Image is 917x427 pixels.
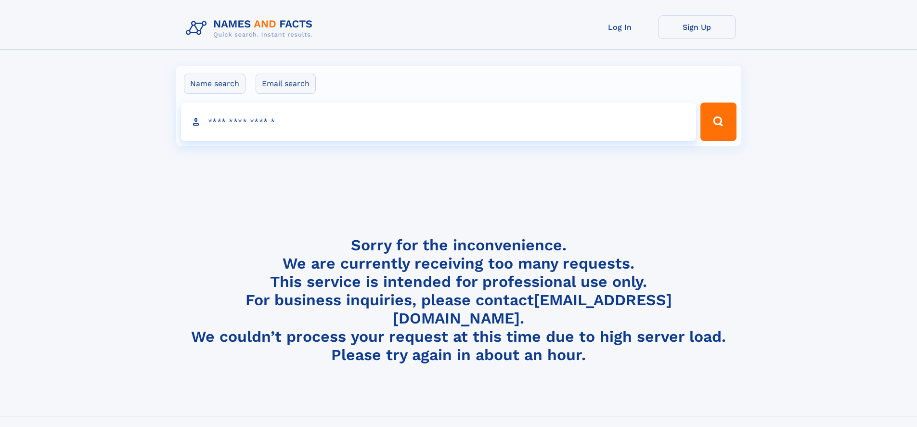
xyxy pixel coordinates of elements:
[184,74,245,94] label: Name search
[182,236,736,364] h4: Sorry for the inconvenience. We are currently receiving too many requests. This service is intend...
[256,74,316,94] label: Email search
[659,15,736,39] a: Sign Up
[181,103,697,141] input: search input
[700,103,736,141] button: Search Button
[393,291,672,327] a: [EMAIL_ADDRESS][DOMAIN_NAME]
[182,15,321,41] img: Logo Names and Facts
[581,15,659,39] a: Log In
